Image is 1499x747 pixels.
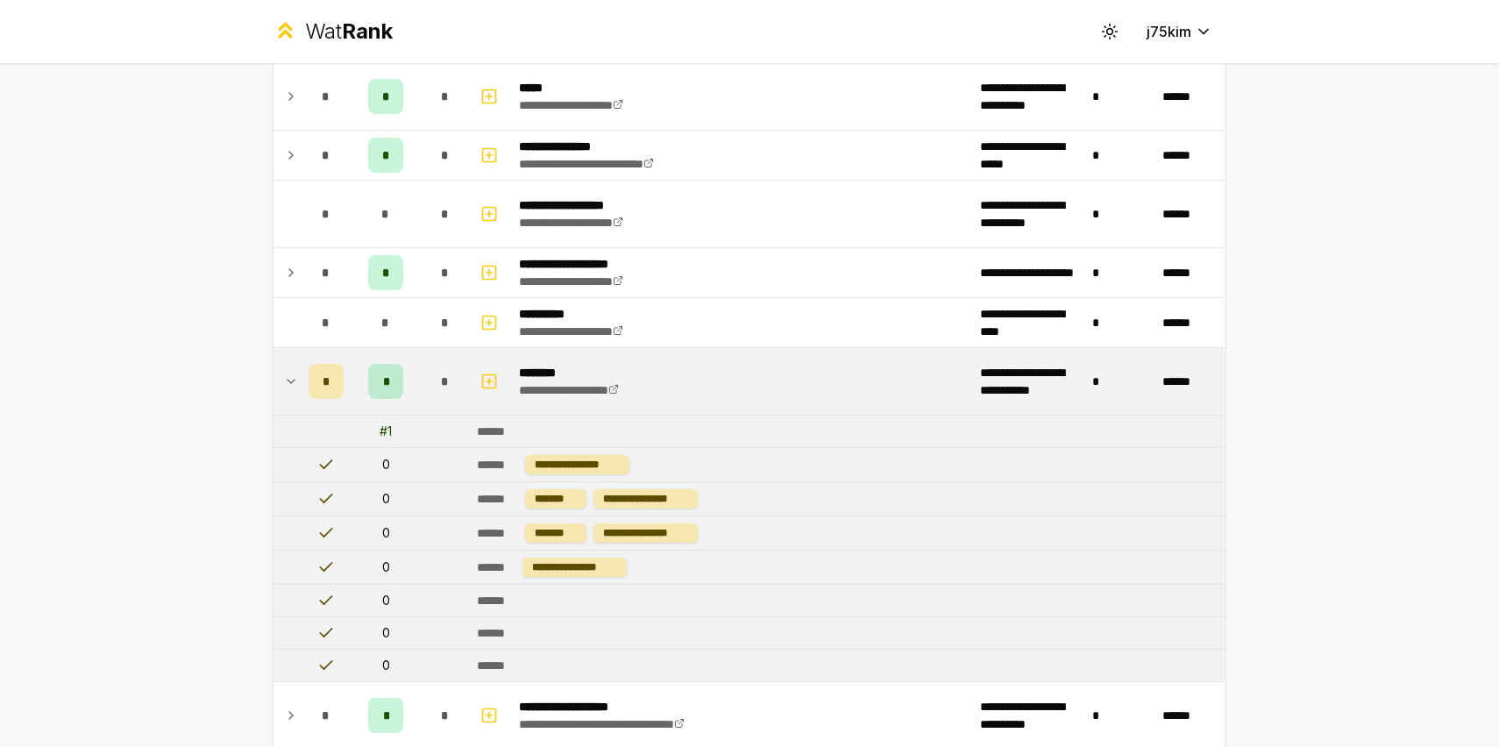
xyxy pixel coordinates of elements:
[380,423,392,440] div: # 1
[351,617,421,649] td: 0
[351,516,421,550] td: 0
[305,18,393,46] div: Wat
[351,482,421,516] td: 0
[351,650,421,681] td: 0
[273,18,393,46] a: WatRank
[1133,16,1226,47] button: j75kim
[351,448,421,481] td: 0
[342,18,393,44] span: Rank
[351,551,421,584] td: 0
[1147,21,1191,42] span: j75kim
[351,585,421,616] td: 0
